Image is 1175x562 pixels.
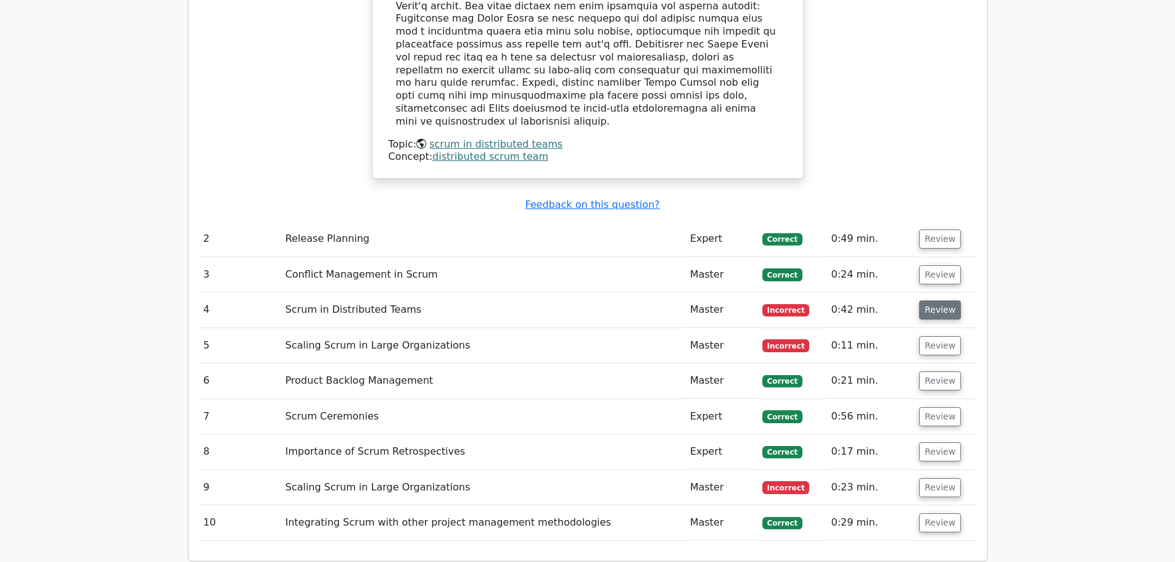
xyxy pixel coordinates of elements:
[762,517,802,529] span: Correct
[919,265,961,284] button: Review
[827,221,915,257] td: 0:49 min.
[280,257,685,292] td: Conflict Management in Scrum
[199,257,281,292] td: 3
[827,505,915,540] td: 0:29 min.
[919,513,961,532] button: Review
[685,328,757,363] td: Master
[280,434,685,469] td: Importance of Scrum Retrospectives
[280,292,685,328] td: Scrum in Distributed Teams
[432,151,548,162] a: distributed scrum team
[525,199,659,210] a: Feedback on this question?
[827,328,915,363] td: 0:11 min.
[280,470,685,505] td: Scaling Scrum in Large Organizations
[919,229,961,249] button: Review
[919,371,961,391] button: Review
[199,470,281,505] td: 9
[685,470,757,505] td: Master
[429,138,563,150] a: scrum in distributed teams
[685,221,757,257] td: Expert
[685,257,757,292] td: Master
[762,446,802,458] span: Correct
[199,221,281,257] td: 2
[280,363,685,399] td: Product Backlog Management
[919,336,961,355] button: Review
[280,221,685,257] td: Release Planning
[762,339,810,352] span: Incorrect
[827,399,915,434] td: 0:56 min.
[389,151,787,163] div: Concept:
[827,363,915,399] td: 0:21 min.
[919,442,961,461] button: Review
[280,399,685,434] td: Scrum Ceremonies
[762,304,810,316] span: Incorrect
[827,292,915,328] td: 0:42 min.
[827,257,915,292] td: 0:24 min.
[685,363,757,399] td: Master
[919,407,961,426] button: Review
[199,363,281,399] td: 6
[685,399,757,434] td: Expert
[280,505,685,540] td: Integrating Scrum with other project management methodologies
[199,328,281,363] td: 5
[685,292,757,328] td: Master
[762,268,802,281] span: Correct
[199,292,281,328] td: 4
[685,505,757,540] td: Master
[280,328,685,363] td: Scaling Scrum in Large Organizations
[919,478,961,497] button: Review
[199,399,281,434] td: 7
[827,470,915,505] td: 0:23 min.
[389,138,787,151] div: Topic:
[685,434,757,469] td: Expert
[762,375,802,387] span: Correct
[762,481,810,494] span: Incorrect
[919,300,961,320] button: Review
[762,410,802,423] span: Correct
[199,434,281,469] td: 8
[762,233,802,246] span: Correct
[827,434,915,469] td: 0:17 min.
[199,505,281,540] td: 10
